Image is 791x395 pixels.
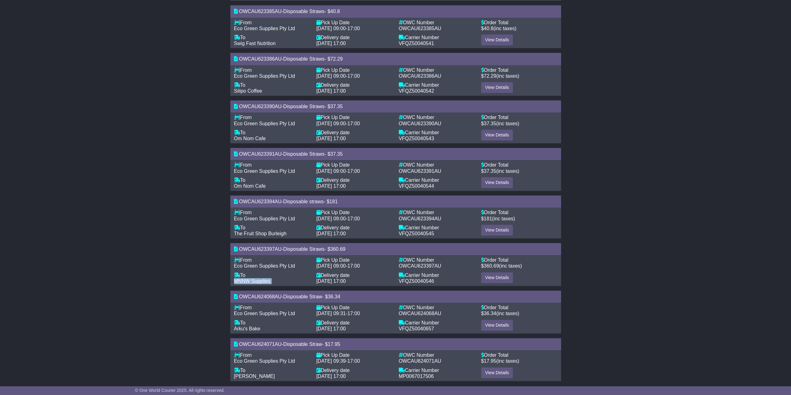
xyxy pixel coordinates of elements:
[481,162,557,168] div: Order Total
[481,82,513,93] a: View Details
[234,305,310,310] div: From
[316,168,346,174] span: [DATE] 09:00
[484,358,496,364] span: 17.95
[239,294,282,299] span: OWCAU624068AU
[316,183,346,189] span: [DATE] 17:00
[399,136,434,141] span: VFQZ50040543
[230,338,561,350] div: - - $
[316,326,346,331] span: [DATE] 17:00
[484,73,496,79] span: 72.29
[234,272,310,278] div: To
[481,25,557,31] div: $ (inc taxes)
[399,114,475,120] div: OWC Number
[399,73,441,79] span: OWCAU623386AU
[234,41,276,46] span: Swig Fast Nutrition
[399,162,475,168] div: OWC Number
[234,374,275,379] span: [PERSON_NAME]
[283,294,322,299] span: Disposable Straw
[234,209,310,215] div: From
[230,291,561,303] div: - - $
[239,56,282,62] span: OWCAU623386AU
[230,195,561,208] div: - - $
[399,263,441,269] span: OWCAU623397AU
[234,367,310,373] div: To
[316,320,393,326] div: Delivery date
[328,342,340,347] span: 17.95
[316,130,393,135] div: Delivery date
[234,311,295,316] span: Eco Green Supplies Pty Ltd
[347,168,360,174] span: 17:00
[484,168,496,174] span: 37.35
[347,311,360,316] span: 17:00
[234,73,295,79] span: Eco Green Supplies Pty Ltd
[234,162,310,168] div: From
[347,73,360,79] span: 17:00
[234,183,266,189] span: Om Nom Cafe
[316,73,346,79] span: [DATE] 09:00
[399,34,475,40] div: Carrier Number
[234,136,266,141] span: Om Nom Cafe
[481,352,557,358] div: Order Total
[399,177,475,183] div: Carrier Number
[330,151,343,157] span: 37.35
[316,216,346,221] span: [DATE] 09:00
[283,151,324,157] span: Disposable Straws
[347,26,360,31] span: 17:00
[399,305,475,310] div: OWC Number
[347,216,360,221] span: 17:00
[234,121,295,126] span: Eco Green Supplies Pty Ltd
[239,342,282,347] span: OWCAU624071AU
[330,9,340,14] span: 40.8
[329,199,338,204] span: 181
[239,104,282,109] span: OWCAU623390AU
[283,56,324,62] span: Disposable Straws
[399,320,475,326] div: Carrier Number
[316,257,393,263] div: Pick Up Date
[481,121,557,126] div: $ (inc taxes)
[399,231,434,236] span: VFQZ50040545
[481,73,557,79] div: $ (inc taxes)
[316,374,346,379] span: [DATE] 17:00
[347,121,360,126] span: 17:00
[316,231,346,236] span: [DATE] 17:00
[399,278,434,284] span: VFQZ50040546
[234,177,310,183] div: To
[399,41,434,46] span: VFQZ50040541
[481,305,557,310] div: Order Total
[234,263,295,269] span: Eco Green Supplies Pty Ltd
[484,311,496,316] span: 36.34
[481,67,557,73] div: Order Total
[481,272,513,283] a: View Details
[283,342,322,347] span: Disposable Straw
[481,34,513,45] a: View Details
[316,263,346,269] span: [DATE] 09:00
[481,114,557,120] div: Order Total
[316,41,346,46] span: [DATE] 17:00
[481,209,557,215] div: Order Total
[481,263,557,269] div: $ (inc taxes)
[399,130,475,135] div: Carrier Number
[234,352,310,358] div: From
[328,294,340,299] span: 36.34
[283,199,324,204] span: Disposable straws
[481,320,513,331] a: View Details
[316,225,393,231] div: Delivery date
[230,100,561,113] div: - - $
[484,216,492,221] span: 181
[481,257,557,263] div: Order Total
[316,114,393,120] div: Pick Up Date
[399,121,441,126] span: OWCAU623390AU
[234,320,310,326] div: To
[316,82,393,88] div: Delivery date
[234,257,310,263] div: From
[230,53,561,65] div: - - $
[399,374,434,379] span: MP0067017506
[481,358,557,364] div: $ (inc taxes)
[234,130,310,135] div: To
[234,278,270,284] span: MNNW Supplies
[481,20,557,25] div: Order Total
[316,34,393,40] div: Delivery date
[399,82,475,88] div: Carrier Number
[481,216,557,222] div: $ (inc taxes)
[283,9,324,14] span: Disposable Straws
